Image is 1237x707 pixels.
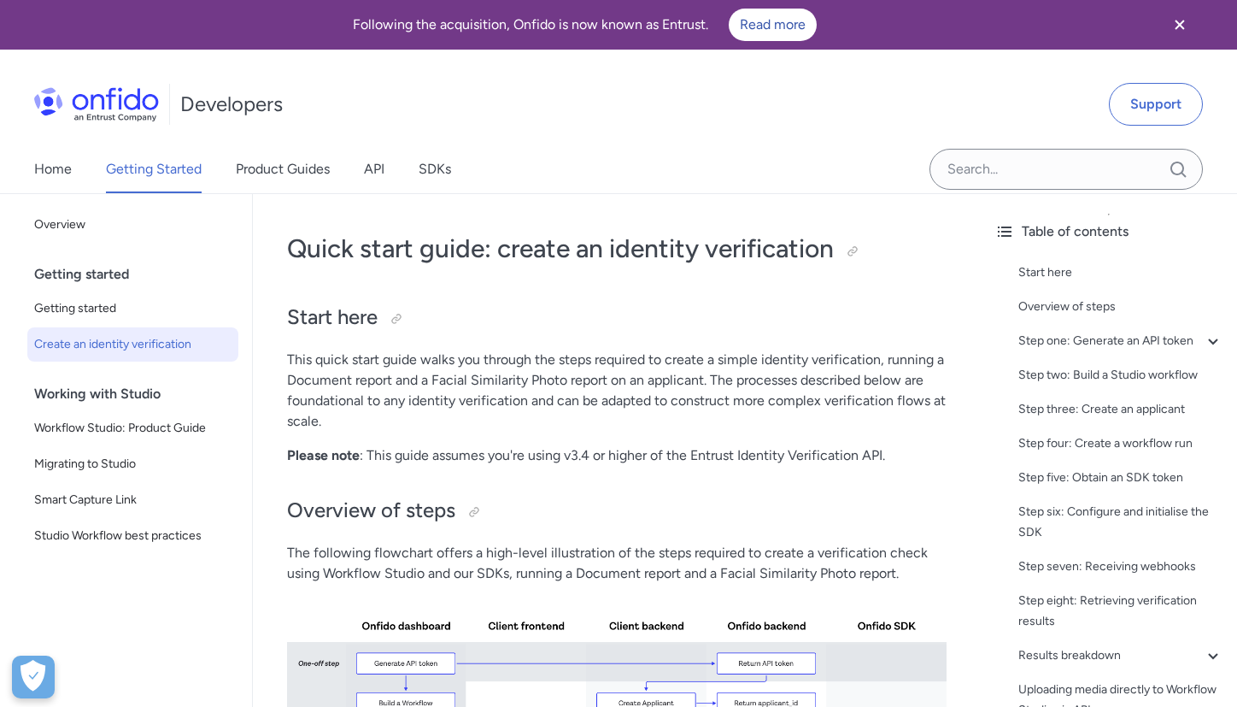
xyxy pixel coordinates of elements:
[34,454,232,474] span: Migrating to Studio
[27,411,238,445] a: Workflow Studio: Product Guide
[34,377,245,411] div: Working with Studio
[287,543,947,584] p: The following flowchart offers a high-level illustration of the steps required to create a verifi...
[106,145,202,193] a: Getting Started
[12,656,55,698] div: Cookie Preferences
[27,519,238,553] a: Studio Workflow best practices
[287,447,360,463] strong: Please note
[27,447,238,481] a: Migrating to Studio
[34,145,72,193] a: Home
[27,208,238,242] a: Overview
[34,334,232,355] span: Create an identity verification
[1148,3,1211,46] button: Close banner
[27,292,238,326] a: Getting started
[994,221,1223,242] div: Table of contents
[287,303,947,333] h2: Start here
[1018,468,1223,488] a: Step five: Obtain an SDK token
[1018,399,1223,420] a: Step three: Create an applicant
[12,656,55,698] button: Open Preferences
[34,257,245,292] div: Getting started
[929,149,1203,190] input: Onfido search input field
[34,418,232,439] span: Workflow Studio: Product Guide
[1018,297,1223,317] a: Overview of steps
[419,145,451,193] a: SDKs
[1018,645,1223,666] a: Results breakdown
[34,87,159,121] img: Onfido Logo
[27,327,238,362] a: Create an identity verification
[1018,365,1223,386] a: Step two: Build a Studio workflow
[287,350,947,432] p: This quick start guide walks you through the steps required to create a simple identity verificat...
[287,232,947,266] h1: Quick start guide: create an identity verification
[21,9,1148,41] div: Following the acquisition, Onfido is now known as Entrust.
[1018,433,1223,454] a: Step four: Create a workflow run
[34,298,232,319] span: Getting started
[1018,502,1223,543] a: Step six: Configure and initialise the SDK
[236,145,330,193] a: Product Guides
[1170,15,1190,35] svg: Close banner
[27,483,238,517] a: Smart Capture Link
[287,497,947,526] h2: Overview of steps
[1109,83,1203,126] a: Support
[34,526,232,546] span: Studio Workflow best practices
[1018,557,1223,577] a: Step seven: Receiving webhooks
[287,445,947,466] p: : This guide assumes you're using v3.4 or higher of the Entrust Identity Verification API.
[180,91,283,118] h1: Developers
[1018,331,1223,351] a: Step one: Generate an API token
[1018,591,1223,632] a: Step eight: Retrieving verification results
[34,490,232,510] span: Smart Capture Link
[729,9,817,41] a: Read more
[364,145,384,193] a: API
[34,215,232,235] span: Overview
[1018,262,1223,283] a: Start here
